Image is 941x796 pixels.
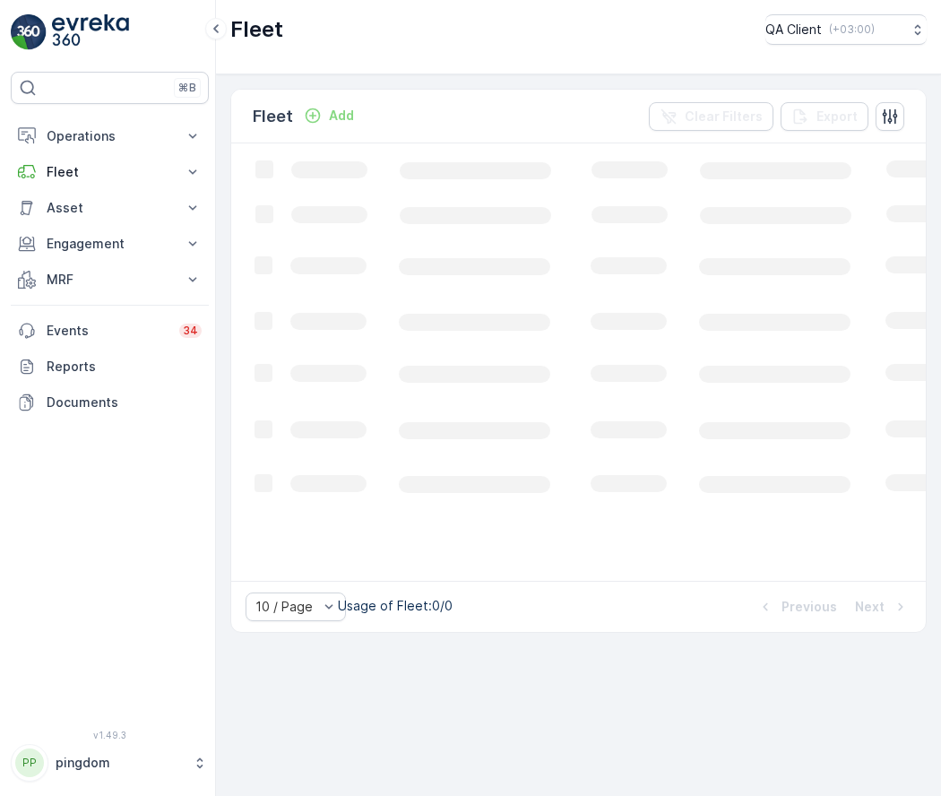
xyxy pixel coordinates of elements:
[11,262,209,298] button: MRF
[15,748,44,777] div: PP
[183,324,198,338] p: 34
[765,21,822,39] p: QA Client
[685,108,763,125] p: Clear Filters
[297,105,361,126] button: Add
[47,235,173,253] p: Engagement
[11,385,209,420] a: Documents
[253,104,293,129] p: Fleet
[765,14,927,45] button: QA Client(+03:00)
[56,754,184,772] p: pingdom
[329,107,354,125] p: Add
[47,127,173,145] p: Operations
[11,226,209,262] button: Engagement
[11,744,209,782] button: PPpingdom
[816,108,858,125] p: Export
[47,358,202,376] p: Reports
[11,14,47,50] img: logo
[781,598,837,616] p: Previous
[649,102,773,131] button: Clear Filters
[47,199,173,217] p: Asset
[755,596,839,618] button: Previous
[52,14,129,50] img: logo_light-DOdMpM7g.png
[47,322,168,340] p: Events
[178,81,196,95] p: ⌘B
[47,271,173,289] p: MRF
[855,598,885,616] p: Next
[853,596,911,618] button: Next
[11,349,209,385] a: Reports
[11,730,209,740] span: v 1.49.3
[829,22,875,37] p: ( +03:00 )
[230,15,283,44] p: Fleet
[47,163,173,181] p: Fleet
[11,190,209,226] button: Asset
[47,394,202,411] p: Documents
[11,118,209,154] button: Operations
[781,102,868,131] button: Export
[11,313,209,349] a: Events34
[11,154,209,190] button: Fleet
[338,597,453,615] p: Usage of Fleet : 0/0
